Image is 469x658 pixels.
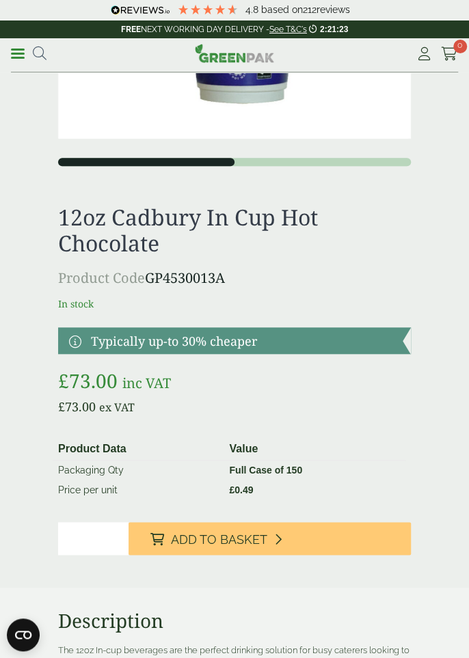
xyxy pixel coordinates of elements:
span: Product Code [58,269,145,287]
strong: Full Case of 150 [229,465,302,476]
img: GreenPak Supplies [195,44,274,63]
img: REVIEWS.io [111,5,170,15]
span: 2:21:23 [320,25,348,34]
button: 2 of 2 [234,158,411,166]
p: GP4530013A [58,268,411,288]
bdi: 0.49 [229,484,253,495]
th: Value [224,438,405,461]
a: 0 [441,44,458,64]
span: ex VAT [99,400,135,415]
span: £ [58,398,65,415]
th: Product Data [53,438,224,461]
span: Add to Basket [171,532,267,547]
span: 4.8 [245,4,261,15]
td: Packaging Qty [53,461,224,481]
span: 0 [453,40,467,53]
bdi: 73.00 [58,368,118,394]
span: £ [58,368,69,394]
bdi: 73.00 [58,398,96,415]
button: Add to Basket [129,522,411,555]
h1: 12oz Cadbury In Cup Hot Chocolate [58,204,411,257]
a: See T&C's [269,25,307,34]
span: Based on [261,4,303,15]
button: Open CMP widget [7,618,40,651]
button: 1 of 2 [58,158,234,166]
i: My Account [416,47,433,61]
span: reviews [317,4,350,15]
p: In stock [58,297,411,311]
h3: Description [58,609,411,633]
div: 4.79 Stars [177,3,239,16]
strong: FREE [121,25,141,34]
span: £ [229,484,234,495]
td: Price per unit [53,480,224,500]
span: 212 [303,4,317,15]
span: inc VAT [122,374,171,392]
i: Cart [441,47,458,61]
